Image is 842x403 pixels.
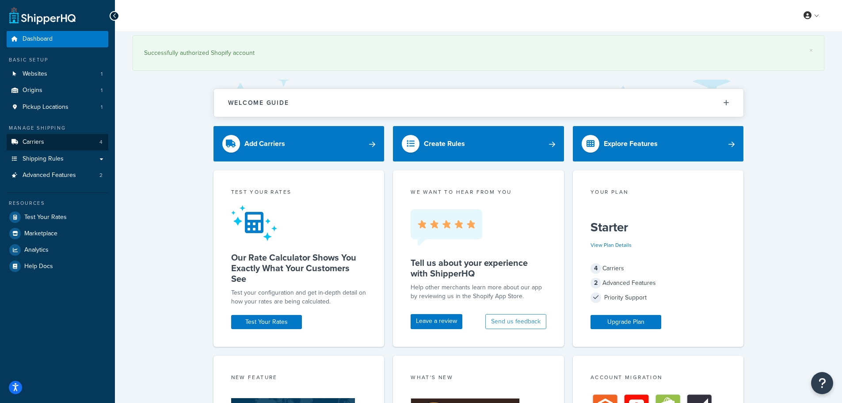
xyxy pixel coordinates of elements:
[7,200,108,207] div: Resources
[244,138,285,150] div: Add Carriers
[591,262,726,275] div: Carriers
[591,241,632,249] a: View Plan Details
[231,315,302,329] a: Test Your Rates
[24,246,49,254] span: Analytics
[231,252,367,284] h5: Our Rate Calculator Shows You Exactly What Your Customers See
[591,263,601,274] span: 4
[101,104,103,111] span: 1
[411,257,546,279] h5: Tell us about your experience with ShipperHQ
[23,35,53,43] span: Dashboard
[228,100,289,106] h2: Welcome Guide
[591,292,726,304] div: Priority Support
[809,47,813,54] a: ×
[411,188,546,196] p: we want to hear from you
[7,167,108,184] li: Advanced Features
[214,89,743,117] button: Welcome Guide
[7,99,108,115] li: Pickup Locations
[7,66,108,82] li: Websites
[591,220,726,234] h5: Starter
[99,138,103,146] span: 4
[411,373,546,384] div: What's New
[213,126,385,161] a: Add Carriers
[24,214,67,221] span: Test Your Rates
[23,172,76,179] span: Advanced Features
[7,151,108,167] a: Shipping Rules
[411,283,546,301] p: Help other merchants learn more about our app by reviewing us in the Shopify App Store.
[7,66,108,82] a: Websites1
[591,373,726,384] div: Account Migration
[231,373,367,384] div: New Feature
[411,314,462,329] a: Leave a review
[23,87,42,94] span: Origins
[144,47,813,59] div: Successfully authorized Shopify account
[604,138,658,150] div: Explore Features
[7,124,108,132] div: Manage Shipping
[591,278,601,288] span: 2
[7,99,108,115] a: Pickup Locations1
[24,230,57,238] span: Marketplace
[7,31,108,47] a: Dashboard
[101,87,103,94] span: 1
[7,258,108,274] a: Help Docs
[99,172,103,179] span: 2
[24,263,53,270] span: Help Docs
[7,167,108,184] a: Advanced Features2
[393,126,564,161] a: Create Rules
[231,188,367,198] div: Test your rates
[7,226,108,242] a: Marketplace
[7,134,108,150] li: Carriers
[7,242,108,258] a: Analytics
[23,104,69,111] span: Pickup Locations
[485,314,546,329] button: Send us feedback
[23,70,47,78] span: Websites
[591,315,661,329] a: Upgrade Plan
[7,209,108,225] a: Test Your Rates
[573,126,744,161] a: Explore Features
[7,82,108,99] a: Origins1
[23,138,44,146] span: Carriers
[7,134,108,150] a: Carriers4
[591,277,726,289] div: Advanced Features
[231,288,367,306] div: Test your configuration and get in-depth detail on how your rates are being calculated.
[591,188,726,198] div: Your Plan
[424,138,465,150] div: Create Rules
[101,70,103,78] span: 1
[23,155,64,163] span: Shipping Rules
[7,82,108,99] li: Origins
[7,56,108,64] div: Basic Setup
[811,372,833,394] button: Open Resource Center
